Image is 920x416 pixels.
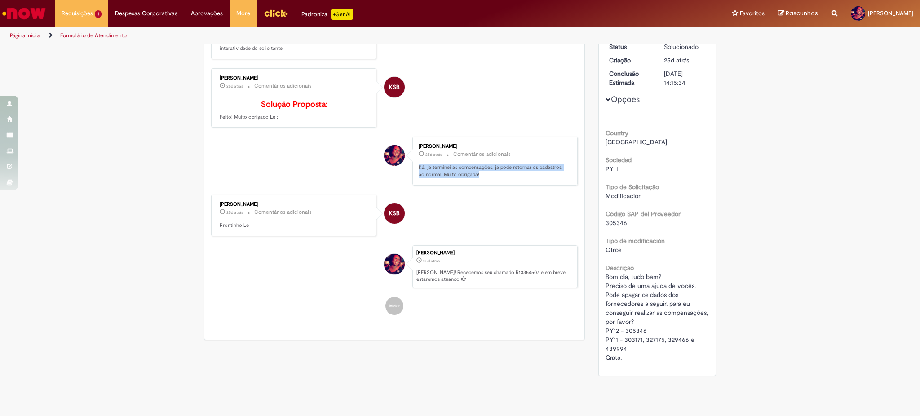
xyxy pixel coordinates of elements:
[226,84,243,89] time: 05/08/2025 11:43:24
[60,32,127,39] a: Formulário de Atendimento
[606,246,621,254] span: Otros
[301,9,353,20] div: Padroniza
[606,237,665,245] b: Tipo de modificación
[384,77,405,97] div: Karina Santos Barboza
[868,9,913,17] span: [PERSON_NAME]
[423,258,440,264] time: 05/08/2025 10:33:28
[664,56,706,65] div: 05/08/2025 10:33:28
[384,203,405,224] div: Karina Santos Barboza
[606,129,628,137] b: Country
[606,183,659,191] b: Tipo de Solicitação
[226,84,243,89] span: 25d atrás
[786,9,818,18] span: Rascunhos
[606,192,642,200] span: Modificación
[416,250,573,256] div: [PERSON_NAME]
[331,9,353,20] p: +GenAi
[1,4,47,22] img: ServiceNow
[664,42,706,51] div: Solucionado
[384,145,405,166] div: Leticia Soares Martins
[425,152,442,157] span: 25d atrás
[236,9,250,18] span: More
[211,245,578,288] li: Leticia Soares Martins
[664,56,689,64] span: 25d atrás
[664,69,706,87] div: [DATE] 14:15:34
[389,203,400,224] span: KSB
[389,76,400,98] span: KSB
[10,32,41,39] a: Página inicial
[606,156,632,164] b: Sociedad
[419,164,568,178] p: Ká, já terminei as compensações, já pode retornar os cadastros ao normal. Muito obrigada!
[191,9,223,18] span: Aprovações
[254,82,312,90] small: Comentários adicionais
[778,9,818,18] a: Rascunhos
[220,38,369,52] p: Solução proposta aceita automaticamente, devido a falta de interatividade do solicitante.
[220,75,369,81] div: [PERSON_NAME]
[606,273,710,362] span: Bom dia, tudo bem? Preciso de uma ajuda de vocês. Pode apagar os dados dos fornecedores a seguir,...
[419,144,568,149] div: [PERSON_NAME]
[740,9,765,18] span: Favoritos
[62,9,93,18] span: Requisições
[261,99,327,110] b: Solução Proposta:
[423,258,440,264] span: 25d atrás
[220,100,369,121] p: Feito! Muito obrigado Le :)
[606,138,667,146] span: [GEOGRAPHIC_DATA]
[453,150,511,158] small: Comentários adicionais
[602,42,658,51] dt: Status
[664,56,689,64] time: 05/08/2025 10:33:28
[602,56,658,65] dt: Criação
[254,208,312,216] small: Comentários adicionais
[384,254,405,274] div: Leticia Soares Martins
[220,222,369,229] p: Prontinho Le
[602,69,658,87] dt: Conclusão Estimada
[95,10,102,18] span: 1
[7,27,606,44] ul: Trilhas de página
[264,6,288,20] img: click_logo_yellow_360x200.png
[425,152,442,157] time: 05/08/2025 11:42:43
[115,9,177,18] span: Despesas Corporativas
[416,269,573,283] p: [PERSON_NAME]! Recebemos seu chamado R13354507 e em breve estaremos atuando.
[606,264,634,272] b: Descrição
[606,165,618,173] span: PY11
[226,210,243,215] span: 25d atrás
[226,210,243,215] time: 05/08/2025 11:00:41
[220,202,369,207] div: [PERSON_NAME]
[211,1,578,324] ul: Histórico de tíquete
[606,219,627,227] span: 305346
[606,210,681,218] b: Código SAP del Proveedor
